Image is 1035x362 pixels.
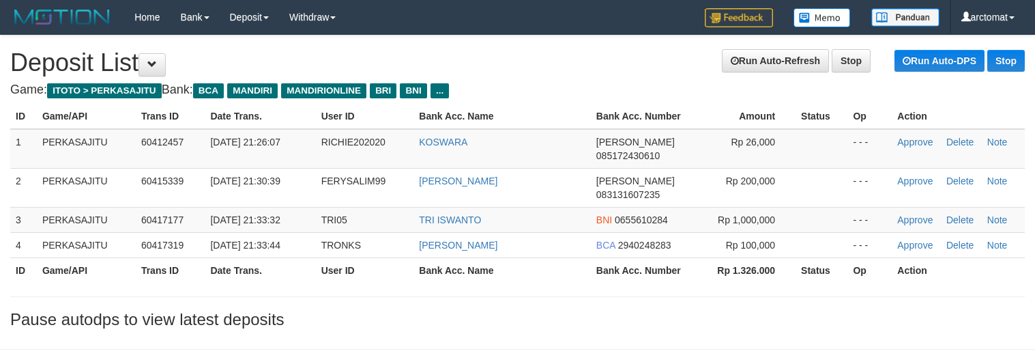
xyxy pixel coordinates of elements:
[37,257,136,283] th: Game/API
[400,83,426,98] span: BNI
[10,7,114,27] img: MOTION_logo.png
[897,214,933,225] a: Approve
[210,240,280,251] span: [DATE] 21:33:44
[141,137,184,148] span: 60412457
[707,104,796,129] th: Amount
[705,8,773,27] img: Feedback.jpg
[987,240,1008,251] a: Note
[10,83,1025,97] h4: Game: Bank:
[946,137,974,148] a: Delete
[897,176,933,186] a: Approve
[321,240,361,251] span: TRONKS
[413,104,591,129] th: Bank Acc. Name
[10,311,1025,329] h3: Pause autodps to view latest deposits
[141,176,184,186] span: 60415339
[892,104,1025,129] th: Action
[894,50,985,72] a: Run Auto-DPS
[419,137,467,148] a: KOSWARA
[726,240,775,251] span: Rp 100,000
[321,137,385,148] span: RICHIE202020
[10,49,1025,76] h1: Deposit List
[10,104,37,129] th: ID
[707,257,796,283] th: Rp 1.326.000
[897,137,933,148] a: Approve
[316,104,414,129] th: User ID
[596,189,660,200] span: 083131607235
[281,83,366,98] span: MANDIRIONLINE
[946,214,974,225] a: Delete
[37,129,136,169] td: PERKASAJITU
[847,129,892,169] td: - - -
[847,207,892,232] td: - - -
[892,257,1025,283] th: Action
[141,214,184,225] span: 60417177
[136,104,205,129] th: Trans ID
[987,214,1008,225] a: Note
[615,214,668,225] span: 0655610284
[227,83,278,98] span: MANDIRI
[419,240,497,251] a: [PERSON_NAME]
[591,257,707,283] th: Bank Acc. Number
[722,49,829,72] a: Run Auto-Refresh
[946,176,974,186] a: Delete
[37,168,136,207] td: PERKASAJITU
[847,104,892,129] th: Op
[847,232,892,257] td: - - -
[796,104,847,129] th: Status
[793,8,851,27] img: Button%20Memo.svg
[370,83,396,98] span: BRI
[726,176,775,186] span: Rp 200,000
[419,176,497,186] a: [PERSON_NAME]
[618,240,671,251] span: 2940248283
[419,214,481,225] a: TRI ISWANTO
[37,104,136,129] th: Game/API
[193,83,224,98] span: BCA
[731,137,776,148] span: Rp 26,000
[321,214,347,225] span: TRI05
[718,214,775,225] span: Rp 1,000,000
[413,257,591,283] th: Bank Acc. Name
[796,257,847,283] th: Status
[141,240,184,251] span: 60417319
[596,150,660,161] span: 085172430610
[987,176,1008,186] a: Note
[591,104,707,129] th: Bank Acc. Number
[321,176,386,186] span: FERYSALIM99
[596,240,615,251] span: BCA
[847,257,892,283] th: Op
[10,168,37,207] td: 2
[946,240,974,251] a: Delete
[871,8,939,27] img: panduan.png
[210,176,280,186] span: [DATE] 21:30:39
[47,83,162,98] span: ITOTO > PERKASAJITU
[10,232,37,257] td: 4
[210,214,280,225] span: [DATE] 21:33:32
[10,257,37,283] th: ID
[210,137,280,148] span: [DATE] 21:26:07
[10,207,37,232] td: 3
[205,257,315,283] th: Date Trans.
[596,214,612,225] span: BNI
[316,257,414,283] th: User ID
[832,49,871,72] a: Stop
[897,240,933,251] a: Approve
[847,168,892,207] td: - - -
[987,50,1025,72] a: Stop
[136,257,205,283] th: Trans ID
[431,83,449,98] span: ...
[37,232,136,257] td: PERKASAJITU
[10,129,37,169] td: 1
[596,137,675,148] span: [PERSON_NAME]
[987,137,1008,148] a: Note
[37,207,136,232] td: PERKASAJITU
[205,104,315,129] th: Date Trans.
[596,176,675,186] span: [PERSON_NAME]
